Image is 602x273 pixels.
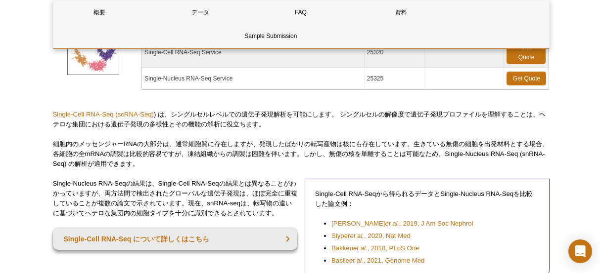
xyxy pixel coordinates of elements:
a: Single-Cell RNA-Seq (scRNA-Seq) [53,111,154,118]
a: Bakkenet al., 2018, PLoS One [331,243,419,253]
a: 資料 [355,0,448,24]
div: Open Intercom Messenger [568,239,592,263]
p: Single-Cell RNA-Seqから得られるデータとSingle-Nucleus RNA-Seqを比較した論文例： [315,189,539,209]
td: 25325 [365,68,425,89]
p: ) は、シングルセルレベルでの遺伝子発現解析を可能にします。 シングルセルの解像度で遺伝子発現プロファイルを理解することは、ヘテロな集団における遺伝子発現の多様性とその機能の解析に役立ちます。 [53,110,550,129]
em: et al. [349,257,364,264]
a: Get Quote [507,40,546,64]
a: 概要 [53,0,146,24]
em: et al. [385,220,399,227]
p: Single-Nucleus RNA-Seqの結果は、Single-Cell RNA-Seqの結果とは異なることがわかっていますが、両方法間で検出されたグローバルな遺伝子発現は、ほぼ完全に重複し... [53,179,298,218]
a: Sample Submission [53,24,489,48]
a: データ [154,0,247,24]
a: Slyperet al., 2020, Nat Med [331,231,411,241]
a: Get Quote [507,72,546,85]
a: Single-Cell RNA-Seq について詳しくはこちら [53,228,298,250]
a: FAQ [254,0,347,24]
em: et al. [353,244,368,252]
em: et al. [350,232,364,239]
img: scRNA-Seq Service [67,23,119,75]
td: Single-Nucleus RNA-Seq Service [142,68,365,89]
td: Single-Cell RNA-Seq Service [142,37,365,68]
td: 25320 [365,37,425,68]
p: 細胞内のメッセンジャーRNAの大部分は、通常細胞質に存在しますが、発現したばかりの転写産物は核にも存在しています。生きている無傷の細胞を出発材料とする場合、各細胞の全mRNAの調製は比較的容易で... [53,139,550,169]
a: [PERSON_NAME]et al., 2019, J Am Soc Nephrol [331,219,473,229]
a: Basileet al., 2021, Genome Med [331,256,424,266]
